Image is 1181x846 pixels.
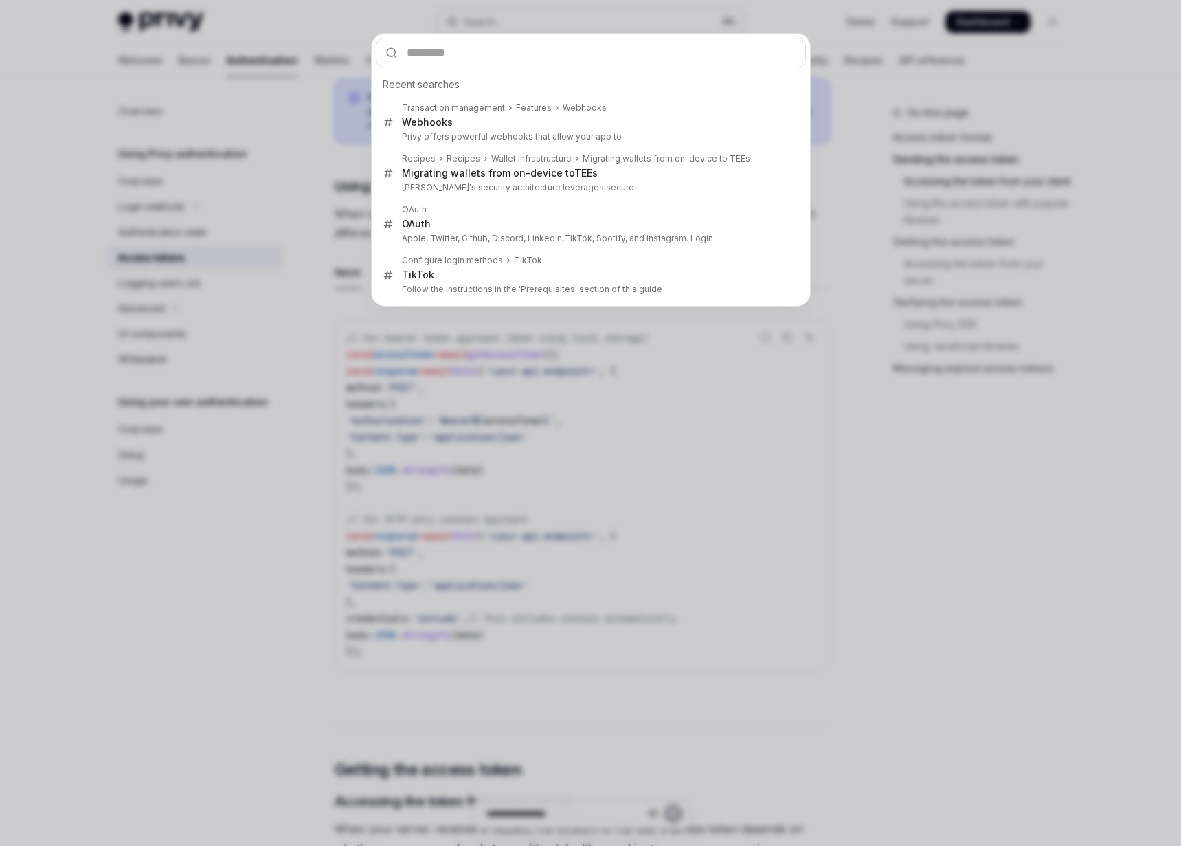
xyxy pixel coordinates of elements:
p: Privy offers powerful webhooks that allow your app to [402,131,777,142]
span: Recent searches [383,78,460,91]
div: Features [516,102,552,113]
div: OAuth [402,218,431,230]
b: TEE [574,167,592,179]
div: Migrating wallets from on-device to s [402,167,598,179]
div: Recipes [447,153,480,164]
div: OAuth [402,204,427,215]
p: [PERSON_NAME]'s security architecture leverages secure [402,182,777,193]
p: Follow the instructions in the 'Prerequisites' section of this guide [402,284,777,295]
div: Migrating wallets from on-device to TEEs [583,153,750,164]
div: s [402,116,453,129]
b: TikTok [514,255,542,265]
p: Apple, Twitter, Github, Discord, LinkedIn, , Spotify, and Instagram. Login [402,233,777,244]
div: Wallet infrastructure [491,153,572,164]
div: Webhooks [563,102,607,113]
div: Recipes [402,153,436,164]
b: TikTok [564,233,592,243]
div: Transaction management [402,102,505,113]
b: TikTok [402,269,434,280]
div: Configure login methods [402,255,503,266]
b: Webhook [402,116,447,128]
